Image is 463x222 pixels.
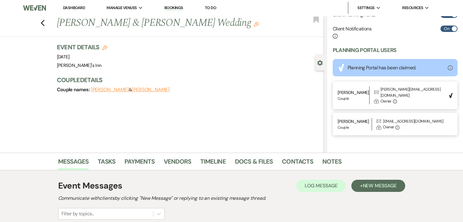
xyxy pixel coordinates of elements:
button: Edit [254,21,259,27]
span: Manage Venues [107,5,137,11]
a: Dashboard [63,5,85,10]
button: [PERSON_NAME] [91,87,129,92]
div: Planning Portal has been claimed. [348,64,416,71]
span: On [444,25,449,33]
div: Owner [383,124,394,130]
a: Vendors [164,157,191,170]
button: +New Message [351,180,405,192]
span: Couple names: [57,86,91,93]
h1: [PERSON_NAME] & [PERSON_NAME] Wedding [57,16,268,30]
h6: Client Notifications [333,26,371,39]
button: Log Message [296,180,346,192]
a: Notes [322,157,342,170]
div: [PERSON_NAME][EMAIL_ADDRESS][DOMAIN_NAME] [381,86,445,98]
a: Bookings [164,5,183,11]
a: Docs & Files [235,157,273,170]
h3: Event Details [57,43,107,51]
p: Couple [338,125,372,130]
span: Settings [357,5,375,11]
p: [PERSON_NAME] [338,89,369,96]
span: Resources [402,5,423,11]
span: New Message [363,182,396,189]
div: Owner [381,98,391,104]
a: Tasks [98,157,115,170]
img: Weven Logo [23,2,46,14]
span: [DATE] [57,54,70,60]
a: Payments [125,157,155,170]
h3: Couple Details [57,76,318,84]
h2: Communicate with clients by clicking "New Message" or replying to an existing message thread. [58,195,405,202]
a: Timeline [200,157,226,170]
h3: Planning Portal Users [333,47,397,54]
a: Contacts [282,157,313,170]
span: Log Message [305,182,337,189]
span: [PERSON_NAME]'s Inn [57,62,102,68]
button: [PERSON_NAME] [132,87,170,92]
h1: Event Messages [58,179,122,192]
div: [EMAIL_ADDRESS][DOMAIN_NAME] [383,118,443,124]
span: & [91,87,170,93]
p: [PERSON_NAME] [338,118,372,125]
div: Filter by topics... [61,210,94,217]
p: Couple [338,96,369,102]
a: Messages [58,157,89,170]
button: Close lead details [317,60,323,65]
a: To Do [205,5,216,10]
